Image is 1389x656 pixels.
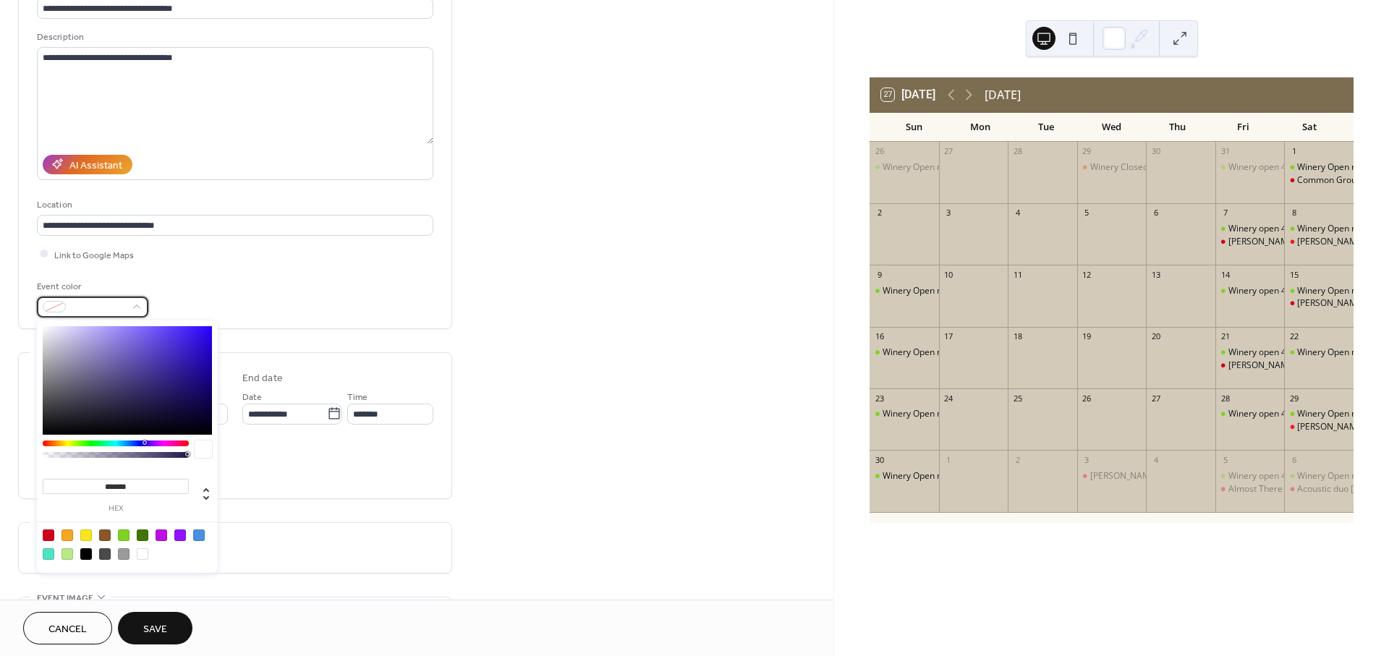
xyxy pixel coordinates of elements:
[1150,208,1161,218] div: 6
[874,393,885,404] div: 23
[1082,454,1092,465] div: 3
[1144,113,1210,142] div: Thu
[118,612,192,644] button: Save
[1079,113,1144,142] div: Wed
[80,548,92,560] div: #000000
[1284,236,1354,248] div: Che Zuro plays at Red Barn Winery Saturday, November 8th from 6-9pm
[870,346,939,359] div: Winery Open noon-5pm
[37,197,430,213] div: Location
[1288,269,1299,280] div: 15
[1284,174,1354,187] div: Common Ground - Acoustic at Red Barn Winery, November 1st from 6-9pm
[1284,470,1354,482] div: Winery Open noon-10pm
[1215,359,1285,372] div: Laura Rullo performs live at Red Barn Winery, Friday November 21st at 6:00pm
[1288,146,1299,157] div: 1
[943,146,954,157] div: 27
[43,548,54,560] div: #50E3C2
[943,454,954,465] div: 1
[156,529,167,541] div: #BD10E0
[1150,146,1161,157] div: 30
[118,548,129,560] div: #9B9B9B
[1012,393,1023,404] div: 25
[870,161,939,174] div: Winery Open noon-5pm
[870,470,939,482] div: Winery Open noon-5pm
[874,269,885,280] div: 9
[1082,208,1092,218] div: 5
[37,591,93,606] span: Event image
[1228,470,1387,482] div: Winery open 4-10pm Live Music at 6pm
[1228,223,1387,235] div: Winery open 4-10pm Live Music at 6pm
[870,408,939,420] div: Winery Open noon-5pm
[1082,146,1092,157] div: 29
[1284,223,1354,235] div: Winery Open noon-10pm
[874,146,885,157] div: 26
[1150,454,1161,465] div: 4
[242,389,262,404] span: Date
[1012,208,1023,218] div: 4
[1215,408,1285,420] div: Winery open 4-10pm Live Music at 6pm
[1082,269,1092,280] div: 12
[1288,331,1299,342] div: 22
[99,548,111,560] div: #4A4A4A
[1077,161,1147,174] div: Winery Closed for Private Fundraiser 4-7:30pm
[80,529,92,541] div: #F8E71C
[1220,208,1231,218] div: 7
[99,529,111,541] div: #8B572A
[1284,346,1354,359] div: Winery Open noon-10pm
[1284,161,1354,174] div: Winery Open noon-10pm
[1150,393,1161,404] div: 27
[1090,161,1278,174] div: Winery Closed for Private Fundraiser 4-7:30pm
[1150,331,1161,342] div: 20
[1215,161,1285,174] div: Winery open 4-10pm Live Music at 6pm
[883,408,978,420] div: Winery Open noon-5pm
[193,529,205,541] div: #4A90E2
[874,454,885,465] div: 30
[943,393,954,404] div: 24
[1012,454,1023,465] div: 2
[1288,208,1299,218] div: 8
[61,548,73,560] div: #B8E986
[1210,113,1276,142] div: Fri
[1276,113,1342,142] div: Sat
[947,113,1013,142] div: Mon
[54,247,134,263] span: Link to Google Maps
[1215,346,1285,359] div: Winery open 4-10pm Live Music at 6pm
[1215,483,1285,495] div: Almost There band plays live from 6-9pm Friday, December 5th at Red Barn Winery
[883,470,978,482] div: Winery Open noon-5pm
[1082,393,1092,404] div: 26
[242,371,283,386] div: End date
[1090,470,1387,482] div: [PERSON_NAME]'s Crystal Creations at [GEOGRAPHIC_DATA] [DATE] 6pm
[1284,421,1354,433] div: Shirley Dragovich is Gashouse Annie at Red Barn Winery on November 29th, 6-9pm.
[1220,393,1231,404] div: 28
[143,622,167,637] span: Save
[883,346,978,359] div: Winery Open noon-5pm
[1228,161,1387,174] div: Winery open 4-10pm Live Music at 6pm
[174,529,186,541] div: #9013FE
[1228,408,1387,420] div: Winery open 4-10pm Live Music at 6pm
[1013,113,1079,142] div: Tue
[1284,297,1354,310] div: Dennis Crawford Acoustic kicks it at Red Barn Winery 6-9pm Saturday, November 15th.
[37,30,430,45] div: Description
[61,529,73,541] div: #F5A623
[23,612,112,644] button: Cancel
[1150,269,1161,280] div: 13
[48,622,87,637] span: Cancel
[1077,470,1147,482] div: Sarah's Crystal Creations at Red Barn Winery Wednesday, December 3rd at 6pm
[943,208,954,218] div: 3
[874,208,885,218] div: 2
[43,155,132,174] button: AI Assistant
[870,285,939,297] div: Winery Open noon-5pm
[943,269,954,280] div: 10
[347,389,368,404] span: Time
[1284,408,1354,420] div: Winery Open noon-10pm
[883,161,978,174] div: Winery Open noon-5pm
[1215,285,1285,297] div: Winery open 4-10pm Live Music at 6pm
[43,529,54,541] div: #D0021B
[943,331,954,342] div: 17
[37,279,145,294] div: Event color
[1012,146,1023,157] div: 28
[1284,483,1354,495] div: Acoustic duo Detention performs live at Red Barn Winery, Saturday December 6th
[69,158,122,173] div: AI Assistant
[1082,331,1092,342] div: 19
[874,331,885,342] div: 16
[118,529,129,541] div: #7ED321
